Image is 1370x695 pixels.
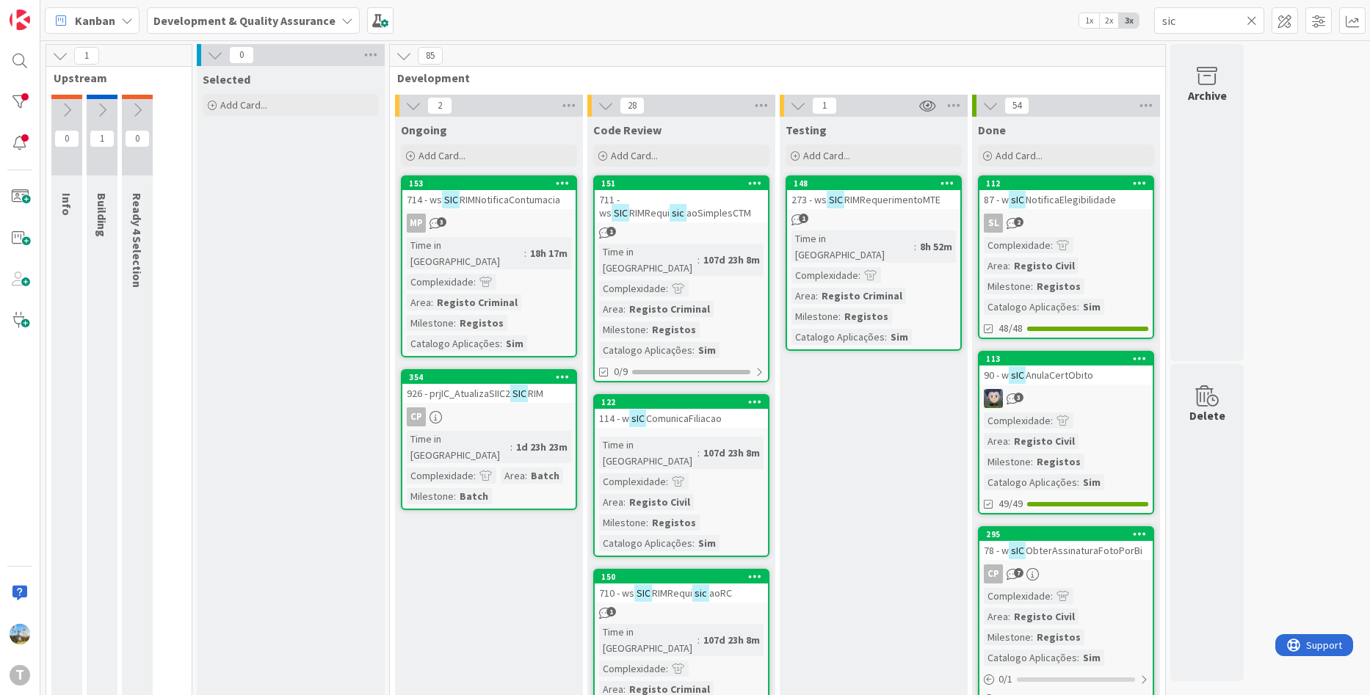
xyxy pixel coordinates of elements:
div: Registos [456,315,507,331]
span: 710 - ws [599,586,634,600]
div: Registo Civil [626,494,694,510]
span: 0 [229,46,254,64]
span: : [1051,412,1053,429]
div: Registos [648,514,700,531]
div: SL [984,214,1003,233]
div: LS [979,389,1153,408]
div: MP [402,214,576,233]
span: : [1008,608,1010,625]
span: : [1008,258,1010,274]
div: 150 [601,572,768,582]
div: Registos [1033,629,1084,645]
span: ObterAssinaturaFotoPorBi [1026,544,1142,557]
span: : [885,329,887,345]
span: : [524,245,526,261]
span: : [1031,454,1033,470]
div: Catalogo Aplicações [791,329,885,345]
div: Complexidade [984,412,1051,429]
div: Time in [GEOGRAPHIC_DATA] [599,624,697,656]
img: LS [984,389,1003,408]
div: Complexidade [599,473,666,490]
span: : [646,321,648,338]
span: RIMNotificaContumacia [460,193,560,206]
span: Info [59,193,74,216]
span: 28 [620,97,645,114]
div: Catalogo Aplicações [407,335,500,352]
span: : [474,467,476,484]
div: Registo Criminal [433,294,521,310]
span: 1 [90,130,115,148]
mark: SIC [510,385,528,401]
div: Registos [1033,454,1084,470]
div: Milestone [984,629,1031,645]
div: Milestone [984,278,1031,294]
div: Batch [527,467,563,484]
mark: sic [670,204,686,221]
span: 90 - w [984,368,1009,382]
div: Catalogo Aplicações [984,299,1077,315]
div: 151 [595,177,768,190]
mark: sIC [1009,191,1026,208]
div: 18h 17m [526,245,571,261]
div: Milestone [791,308,838,324]
span: 54 [1004,97,1029,114]
div: 153714 - wsSICRIMNotificaContumacia [402,177,576,209]
span: Kanban [75,12,115,29]
div: Registos [1033,278,1084,294]
div: Sim [1079,474,1104,490]
span: 2 [427,97,452,114]
div: Complexidade [407,467,474,484]
div: 107d 23h 8m [700,252,764,268]
span: : [431,294,433,310]
span: : [623,301,626,317]
span: 48/48 [998,321,1023,336]
span: 1 [812,97,837,114]
div: 122 [601,397,768,407]
span: 2x [1099,13,1119,28]
span: Done [978,123,1006,137]
div: Sim [695,535,720,551]
span: Ready 4 Selection [130,193,145,288]
div: Delete [1189,407,1225,424]
div: Milestone [407,488,454,504]
div: 0/1 [979,670,1153,688]
div: 107d 23h 8m [700,632,764,648]
span: : [500,335,502,352]
div: Area [984,608,1008,625]
div: 153 [409,178,576,189]
div: SL [979,214,1153,233]
div: 148 [794,178,960,189]
div: Batch [456,488,492,504]
mark: SIC [612,204,629,221]
span: : [1077,649,1079,666]
div: CP [984,564,1003,583]
div: Area [791,288,816,304]
span: : [454,315,456,331]
div: Registo Criminal [626,301,714,317]
div: Complexidade [984,237,1051,253]
span: : [692,342,695,358]
span: 273 - ws [791,193,827,206]
span: : [510,439,512,455]
span: : [1077,474,1079,490]
mark: SIC [634,584,652,601]
span: Ongoing [401,123,447,137]
span: Add Card... [803,149,850,162]
div: 29578 - wsICObterAssinaturaFotoPorBi [979,528,1153,560]
div: 112 [979,177,1153,190]
div: 150 [595,570,768,583]
div: 153 [402,177,576,190]
span: 78 - w [984,544,1009,557]
div: Time in [GEOGRAPHIC_DATA] [791,230,914,263]
span: 0 [125,130,150,148]
span: Add Card... [996,149,1043,162]
div: 148273 - wsSICRIMRequerimentoMTE [787,177,960,209]
div: Area [984,258,1008,274]
span: 1 [606,607,616,616]
div: Registos [841,308,892,324]
span: : [858,267,860,283]
span: : [646,514,648,531]
div: Complexidade [407,274,474,290]
mark: SIC [442,191,460,208]
span: Testing [786,123,827,137]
